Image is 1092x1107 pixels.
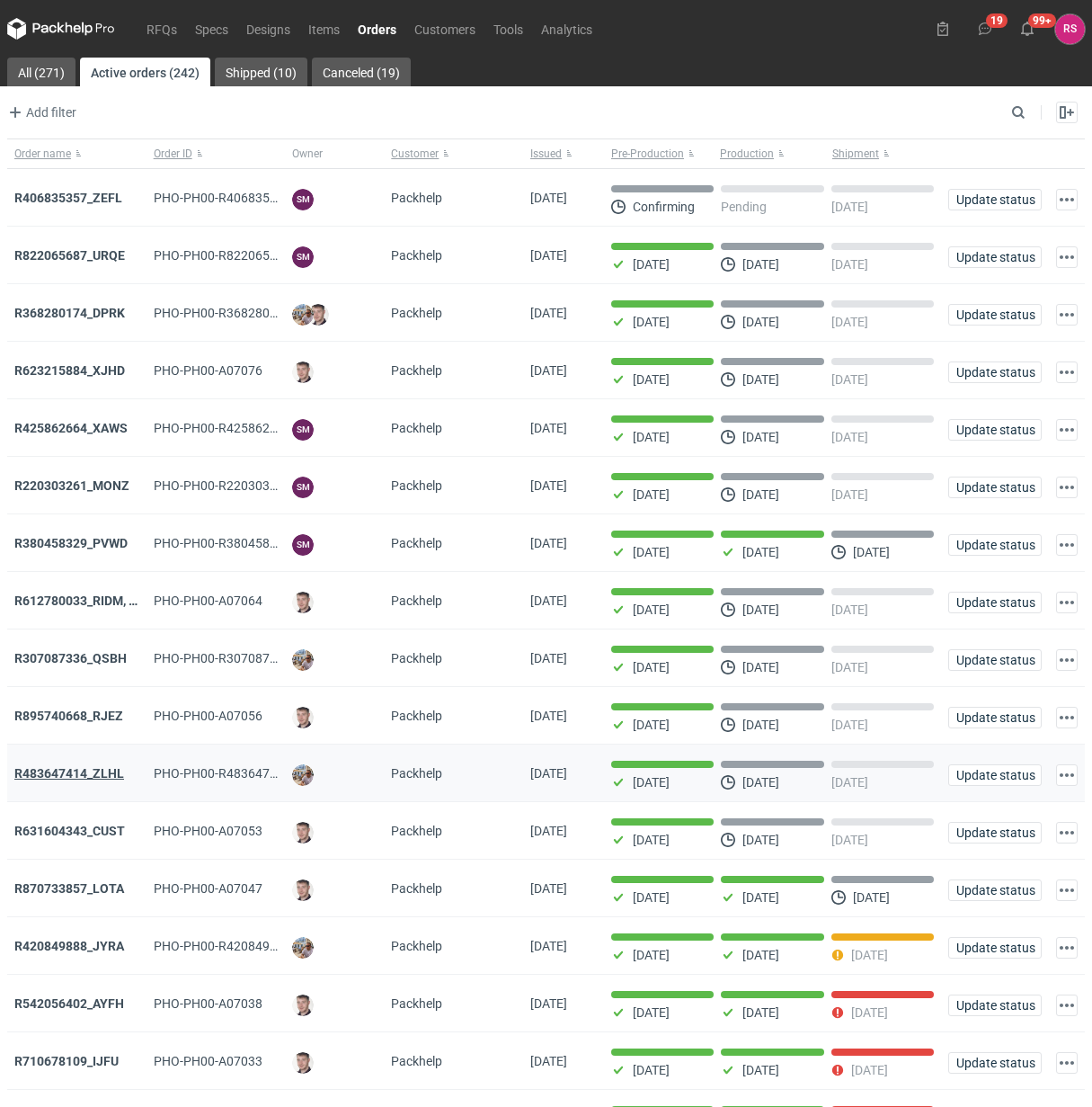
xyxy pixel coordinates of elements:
[186,18,237,40] a: Specs
[831,430,868,444] p: [DATE]
[307,304,329,326] img: Maciej Sikora
[154,766,327,781] span: PHO-PH00-R483647414_ZLHL
[14,996,124,1011] strong: R542056402_AYFH
[530,996,567,1011] span: 25/07/2025
[956,1057,1034,1069] span: Update status
[1056,822,1078,844] button: Actions
[7,58,75,86] a: All (271)
[384,139,523,168] button: Customer
[633,948,670,962] p: [DATE]
[1056,937,1078,959] button: Actions
[633,603,670,617] p: [DATE]
[742,833,779,847] p: [DATE]
[742,890,779,905] p: [DATE]
[14,766,124,781] strong: R483647414_ZLHL
[154,651,330,665] span: PHO-PH00-R307087336_QSBH
[14,709,123,723] strong: R895740668_RJEZ
[956,481,1034,494] span: Update status
[391,594,442,608] span: Packhelp
[391,363,442,378] span: Packhelp
[633,430,670,444] p: [DATE]
[831,833,868,847] p: [DATE]
[237,18,299,40] a: Designs
[611,147,684,161] span: Pre-Production
[831,775,868,790] p: [DATE]
[14,421,128,435] a: R425862664_XAWS
[14,478,129,493] a: R220303261_MONZ
[14,191,122,205] strong: R406835357_ZEFL
[14,824,125,838] strong: R631604343_CUST
[851,1063,888,1077] p: [DATE]
[633,372,670,387] p: [DATE]
[956,826,1034,839] span: Update status
[154,306,329,320] span: PHO-PH00-R368280174_DPRK
[14,363,125,378] a: R623215884_XJHD
[956,711,1034,724] span: Update status
[523,139,604,168] button: Issued
[742,603,779,617] p: [DATE]
[14,651,127,665] a: R307087336_QSBH
[948,649,1042,671] button: Update status
[391,536,442,550] span: Packhelp
[742,372,779,387] p: [DATE]
[138,18,186,40] a: RFQs
[292,147,323,161] span: Owner
[851,948,888,962] p: [DATE]
[948,189,1042,210] button: Update status
[530,651,567,665] span: 01/08/2025
[391,996,442,1011] span: Packhelp
[14,594,201,608] a: R612780033_RIDM, DEMO, SMPJ
[971,14,999,43] button: 19
[831,660,868,674] p: [DATE]
[391,478,442,493] span: Packhelp
[633,1005,670,1020] p: [DATE]
[4,102,76,123] span: Add filter
[292,649,314,671] img: Michał Palasek
[530,881,567,896] span: 30/07/2025
[530,594,567,608] span: 01/08/2025
[633,775,670,790] p: [DATE]
[154,594,262,608] span: PHO-PH00-A07064
[742,487,779,502] p: [DATE]
[530,421,567,435] span: 05/08/2025
[391,881,442,896] span: Packhelp
[956,999,1034,1012] span: Update status
[948,304,1042,326] button: Update status
[14,536,128,550] strong: R380458329_PVWD
[948,362,1042,383] button: Update status
[154,191,325,205] span: PHO-PH00-R406835357_ZEFL
[956,366,1034,379] span: Update status
[292,362,314,383] img: Maciej Sikora
[215,58,307,86] a: Shipped (10)
[948,419,1042,441] button: Update status
[956,769,1034,781] span: Update status
[1056,189,1078,210] button: Actions
[742,315,779,329] p: [DATE]
[405,18,484,40] a: Customers
[948,246,1042,268] button: Update status
[391,824,442,838] span: Packhelp
[1056,764,1078,786] button: Actions
[530,1054,567,1068] span: 24/07/2025
[831,200,868,214] p: [DATE]
[1056,419,1078,441] button: Actions
[1056,246,1078,268] button: Actions
[1056,477,1078,498] button: Actions
[853,890,890,905] p: [DATE]
[292,189,314,210] figcaption: SM
[956,251,1034,263] span: Update status
[948,534,1042,556] button: Update status
[14,306,125,320] a: R368280174_DPRK
[14,881,124,896] a: R870733857_LOTA
[831,718,868,732] p: [DATE]
[948,477,1042,498] button: Update status
[530,191,567,205] span: 18/08/2025
[948,822,1042,844] button: Update status
[948,1052,1042,1074] button: Update status
[1055,14,1085,44] button: RS
[1056,534,1078,556] button: Actions
[742,257,779,272] p: [DATE]
[716,139,829,168] button: Production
